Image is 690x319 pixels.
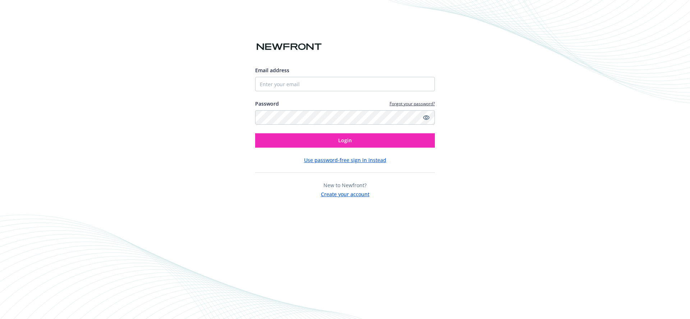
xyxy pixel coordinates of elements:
span: Login [338,137,352,144]
img: Newfront logo [255,41,323,53]
button: Use password-free sign in instead [304,156,386,164]
span: Email address [255,67,289,74]
a: Show password [422,113,431,122]
input: Enter your email [255,77,435,91]
label: Password [255,100,279,107]
button: Login [255,133,435,148]
span: New to Newfront? [323,182,367,189]
input: Enter your password [255,110,435,125]
button: Create your account [321,189,369,198]
a: Forgot your password? [390,101,435,107]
